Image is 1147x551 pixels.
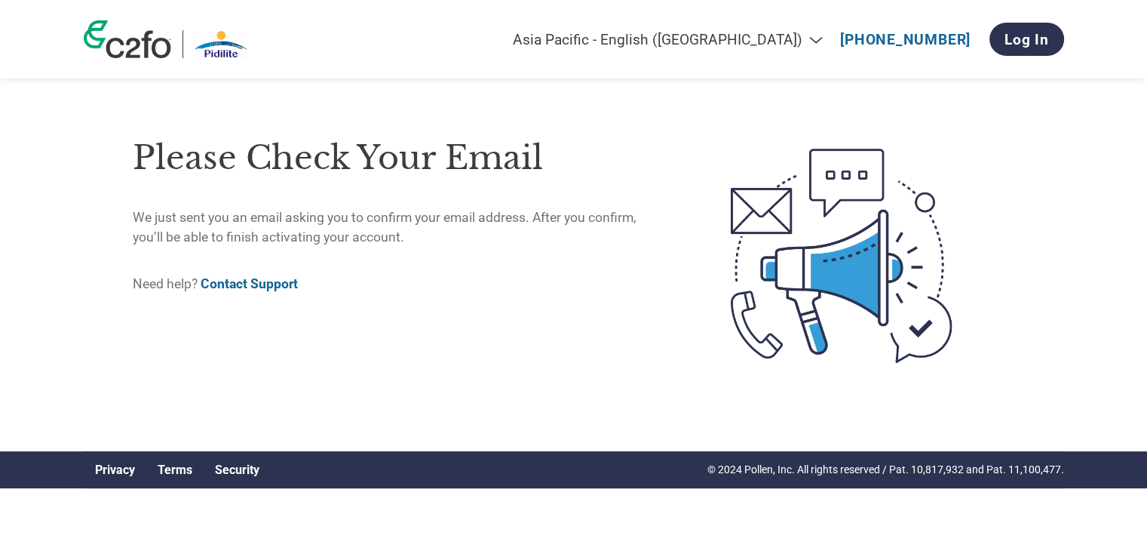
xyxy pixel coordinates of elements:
img: Pidilite Industries [195,30,247,58]
p: Need help? [133,274,667,294]
a: Log In [989,23,1064,56]
img: open-email [667,122,1015,390]
a: Contact Support [201,276,298,291]
a: [PHONE_NUMBER] [840,31,971,48]
p: © 2024 Pollen, Inc. All rights reserved / Pat. 10,817,932 and Pat. 11,100,477. [707,462,1064,478]
a: Privacy [95,463,135,477]
p: We just sent you an email asking you to confirm your email address. After you confirm, you’ll be ... [133,208,667,248]
img: c2fo logo [84,20,171,58]
a: Terms [158,463,192,477]
h1: Please check your email [133,134,667,183]
a: Security [215,463,259,477]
